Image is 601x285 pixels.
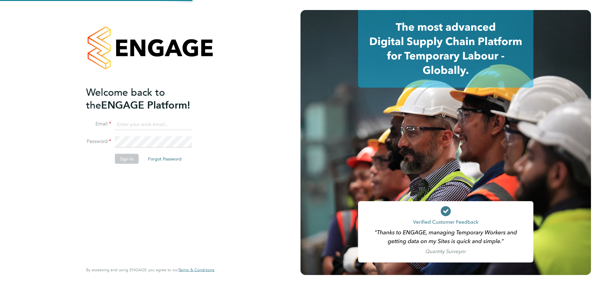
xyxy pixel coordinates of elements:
span: Welcome back to the [86,86,165,111]
label: Email [86,121,111,127]
input: Enter your work email... [115,119,192,130]
button: Forgot Password [143,154,187,164]
h2: ENGAGE Platform! [86,86,208,111]
span: By accessing and using ENGAGE you agree to our [86,267,214,272]
a: Terms & Conditions [178,267,214,272]
button: Sign In [115,154,139,164]
label: Password [86,138,111,145]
